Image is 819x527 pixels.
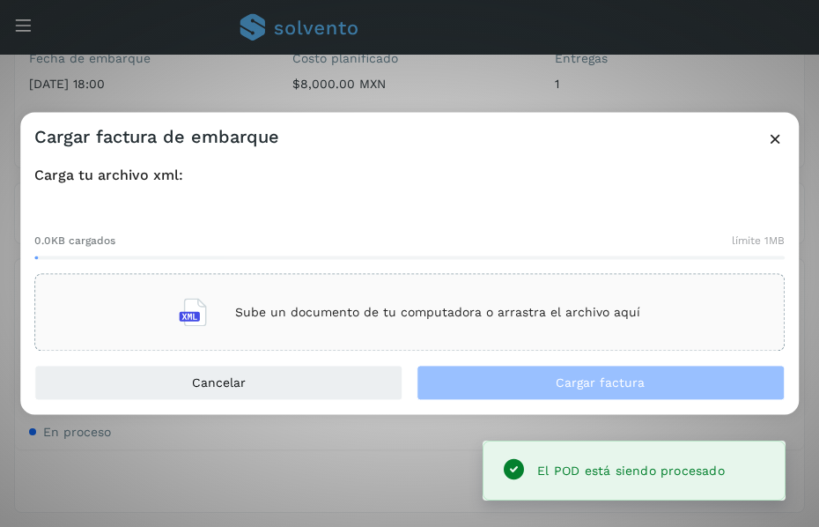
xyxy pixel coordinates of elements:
button: Cargar factura [417,366,785,401]
span: Cancelar [192,377,246,390]
span: El POD está siendo procesado [537,464,725,478]
p: Sube un documento de tu computadora o arrastra el archivo aquí [235,305,640,320]
button: Cancelar [34,366,402,401]
h4: Carga tu archivo xml: [34,167,785,183]
span: Cargar factura [556,377,645,390]
h3: Cargar factura de embarque [34,126,279,147]
span: límite 1MB [732,234,785,249]
span: 0.0KB cargados [34,234,115,249]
